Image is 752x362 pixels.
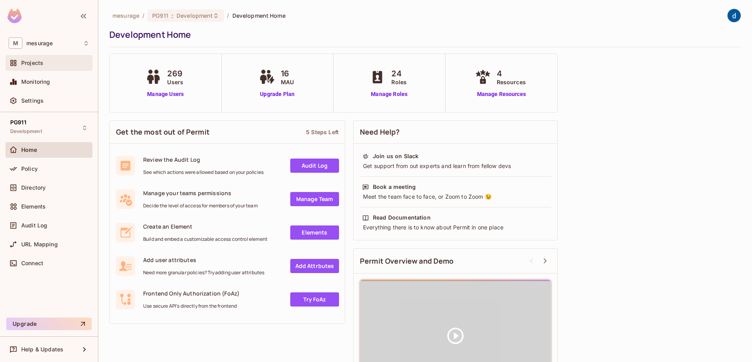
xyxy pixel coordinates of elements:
[143,203,258,209] span: Decide the level of access for members of your team
[6,318,92,330] button: Upgrade
[306,128,339,136] div: 5 Steps Left
[391,68,407,79] span: 24
[227,12,229,19] li: /
[290,225,339,240] a: Elements
[7,9,22,23] img: SReyMgAAAABJRU5ErkJggg==
[373,183,416,191] div: Book a meeting
[9,37,22,49] span: M
[368,90,411,98] a: Manage Roles
[143,223,267,230] span: Create an Element
[21,98,44,104] span: Settings
[497,68,526,79] span: 4
[391,78,407,86] span: Roles
[167,68,183,79] span: 269
[290,192,339,206] a: Manage Team
[373,152,418,160] div: Join us on Slack
[142,12,144,19] li: /
[232,12,286,19] span: Development Home
[497,78,526,86] span: Resources
[143,156,264,163] span: Review the Audit Log
[728,9,741,22] img: dev 911gcl
[290,159,339,173] a: Audit Log
[21,241,58,247] span: URL Mapping
[143,303,240,309] span: Use secure API's directly from the frontend
[21,79,50,85] span: Monitoring
[10,128,42,135] span: Development
[21,203,46,210] span: Elements
[109,29,737,41] div: Development Home
[362,162,549,170] div: Get support from out experts and learn from fellow devs
[171,13,174,19] span: :
[281,78,294,86] span: MAU
[112,12,139,19] span: the active workspace
[26,40,53,46] span: Workspace: mesurage
[167,78,183,86] span: Users
[152,12,168,19] span: PG911
[362,223,549,231] div: Everything there is to know about Permit in one place
[360,256,454,266] span: Permit Overview and Demo
[21,147,37,153] span: Home
[21,260,43,266] span: Connect
[360,127,400,137] span: Need Help?
[290,259,339,273] a: Add Attrbutes
[257,90,298,98] a: Upgrade Plan
[143,270,264,276] span: Need more granular policies? Try adding user attributes
[143,169,264,175] span: See which actions were allowed based on your policies
[473,90,530,98] a: Manage Resources
[21,222,47,229] span: Audit Log
[362,193,549,201] div: Meet the team face to face, or Zoom to Zoom 😉
[143,256,264,264] span: Add user attributes
[21,185,46,191] span: Directory
[21,166,38,172] span: Policy
[21,60,43,66] span: Projects
[143,290,240,297] span: Frontend Only Authorization (FoAz)
[21,346,63,353] span: Help & Updates
[281,68,294,79] span: 16
[177,12,213,19] span: Development
[290,292,339,307] a: Try FoAz
[143,236,267,242] span: Build and embed a customizable access control element
[373,214,431,222] div: Read Documentation
[143,189,258,197] span: Manage your teams permissions
[10,119,26,126] span: PG911
[144,90,187,98] a: Manage Users
[116,127,210,137] span: Get the most out of Permit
